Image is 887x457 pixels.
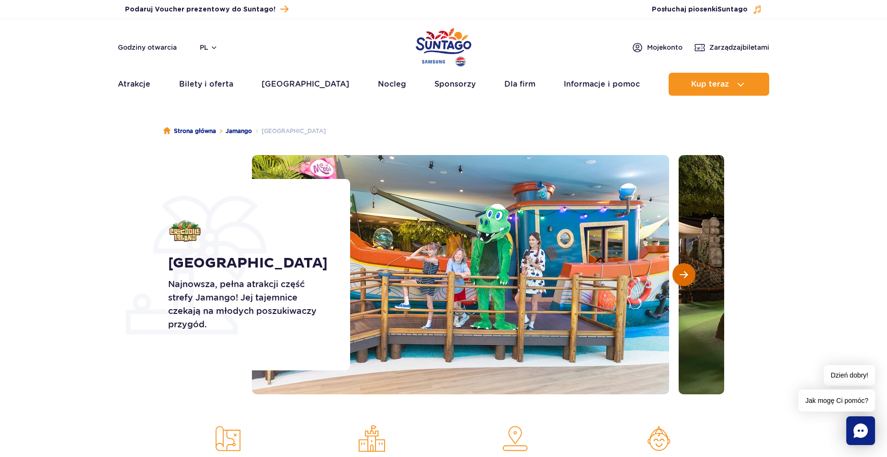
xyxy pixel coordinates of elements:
[125,5,275,14] span: Podaruj Voucher prezentowy do Suntago!
[168,278,329,331] p: Najnowsza, pełna atrakcji część strefy Jamango! Jej tajemnice czekają na młodych poszukiwaczy prz...
[709,43,769,52] span: Zarządzaj biletami
[798,390,875,412] span: Jak mogę Ci pomóc?
[416,24,471,68] a: Park of Poland
[252,126,326,136] li: [GEOGRAPHIC_DATA]
[647,43,682,52] span: Moje konto
[564,73,640,96] a: Informacje i pomoc
[125,3,288,16] a: Podaruj Voucher prezentowy do Suntago!
[824,365,875,386] span: Dzień dobry!
[262,73,349,96] a: [GEOGRAPHIC_DATA]
[163,126,216,136] a: Strona główna
[632,42,682,53] a: Mojekonto
[846,416,875,445] div: Chat
[694,42,769,53] a: Zarządzajbiletami
[504,73,535,96] a: Dla firm
[118,43,177,52] a: Godziny otwarcia
[434,73,476,96] a: Sponsorzy
[672,263,695,286] button: Następny slajd
[200,43,218,52] button: pl
[179,73,233,96] a: Bilety i oferta
[669,73,769,96] button: Kup teraz
[717,6,748,13] span: Suntago
[652,5,762,14] button: Posłuchaj piosenkiSuntago
[226,126,252,136] a: Jamango
[378,73,406,96] a: Nocleg
[168,255,329,272] h1: [GEOGRAPHIC_DATA]
[691,80,729,89] span: Kup teraz
[118,73,150,96] a: Atrakcje
[652,5,748,14] span: Posłuchaj piosenki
